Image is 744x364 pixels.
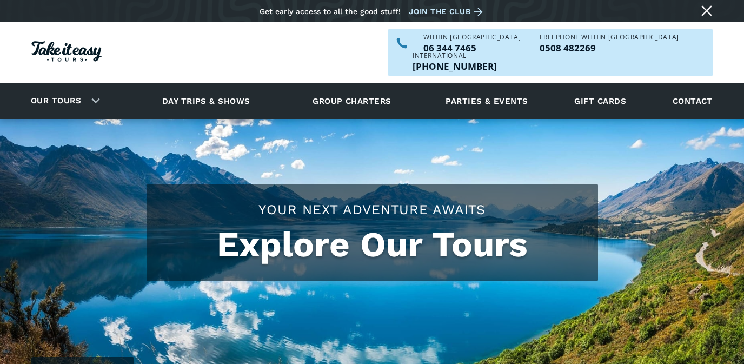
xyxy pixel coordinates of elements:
[540,34,679,41] div: Freephone WITHIN [GEOGRAPHIC_DATA]
[157,200,587,219] h2: Your Next Adventure Awaits
[413,62,497,71] p: [PHONE_NUMBER]
[423,34,521,41] div: WITHIN [GEOGRAPHIC_DATA]
[540,43,679,52] a: Call us freephone within NZ on 0508482269
[157,224,587,265] h1: Explore Our Tours
[540,43,679,52] p: 0508 482269
[667,86,718,116] a: Contact
[423,43,521,52] p: 06 344 7465
[409,5,487,18] a: Join the club
[149,86,264,116] a: Day trips & shows
[413,52,497,59] div: International
[31,41,102,62] img: Take it easy Tours logo
[698,2,715,19] a: Close message
[440,86,533,116] a: Parties & events
[423,43,521,52] a: Call us within NZ on 063447465
[31,36,102,70] a: Homepage
[413,62,497,71] a: Call us outside of NZ on +6463447465
[23,88,89,114] a: Our tours
[260,7,401,16] div: Get early access to all the good stuff!
[18,86,108,116] div: Our tours
[299,86,404,116] a: Group charters
[569,86,632,116] a: Gift cards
